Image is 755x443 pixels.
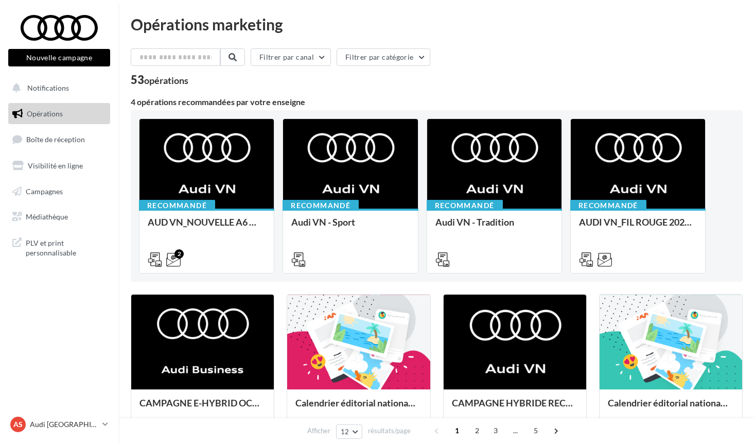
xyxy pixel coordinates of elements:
button: 12 [336,424,362,439]
div: 53 [131,74,188,86]
button: Notifications [6,77,108,99]
span: AS [13,419,23,430]
span: 3 [487,422,504,439]
div: Recommandé [283,200,359,211]
button: Filtrer par canal [251,48,331,66]
span: Notifications [27,83,69,92]
a: Opérations [6,103,112,125]
a: AS Audi [GEOGRAPHIC_DATA] [8,415,110,434]
div: AUDI VN_FIL ROUGE 2025 - A1, Q2, Q3, Q5 et Q4 e-tron [579,217,697,237]
div: 2 [174,249,184,259]
div: Recommandé [139,200,215,211]
div: CAMPAGNE HYBRIDE RECHARGEABLE [452,398,578,418]
div: Audi VN - Tradition [435,217,553,237]
a: Médiathèque [6,206,112,228]
button: Filtrer par catégorie [337,48,430,66]
span: 2 [469,422,485,439]
div: Recommandé [570,200,646,211]
span: Campagnes [26,186,63,195]
span: 5 [528,422,544,439]
a: Campagnes [6,181,112,202]
div: Audi VN - Sport [291,217,409,237]
div: AUD VN_NOUVELLE A6 e-tron [148,217,266,237]
p: Audi [GEOGRAPHIC_DATA] [30,419,98,430]
div: Opérations marketing [131,16,743,32]
span: Visibilité en ligne [28,161,83,170]
a: Boîte de réception [6,128,112,150]
span: PLV et print personnalisable [26,236,106,258]
span: résultats/page [368,426,411,436]
span: ... [507,422,524,439]
div: opérations [144,76,188,85]
a: Visibilité en ligne [6,155,112,177]
span: Opérations [27,109,63,118]
div: CAMPAGNE E-HYBRID OCTOBRE B2B [139,398,266,418]
div: Calendrier éditorial national : semaine du 22.09 au 28.09 [295,398,422,418]
div: Recommandé [427,200,503,211]
div: Calendrier éditorial national : semaine du 15.09 au 21.09 [608,398,734,418]
div: 4 opérations recommandées par votre enseigne [131,98,743,106]
button: Nouvelle campagne [8,49,110,66]
span: 1 [449,422,465,439]
span: Afficher [307,426,330,436]
span: Boîte de réception [26,135,85,144]
span: 12 [341,428,349,436]
span: Médiathèque [26,212,68,221]
a: PLV et print personnalisable [6,232,112,262]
